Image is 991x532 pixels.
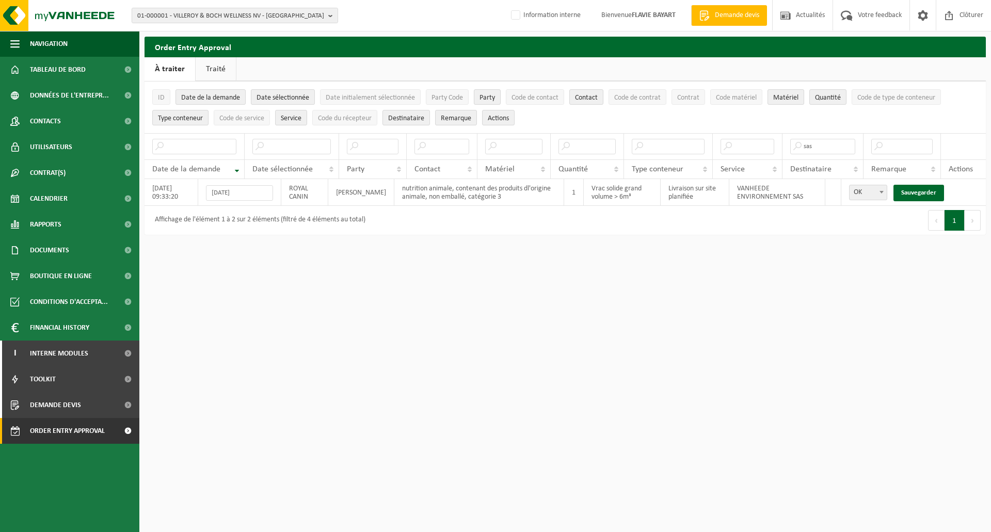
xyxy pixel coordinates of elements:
span: Tableau de bord [30,57,86,83]
span: Utilisateurs [30,134,72,160]
span: Toolkit [30,366,56,392]
span: Party [347,165,364,173]
span: Quantité [815,94,841,102]
span: Type conteneur [158,115,203,122]
span: Remarque [871,165,906,173]
span: Destinataire [388,115,424,122]
a: À traiter [145,57,195,81]
span: Interne modules [30,341,88,366]
span: Conditions d'accepta... [30,289,108,315]
button: ContratContrat: Activate to sort [672,89,705,105]
button: Next [965,210,981,231]
span: Date sélectionnée [252,165,313,173]
td: nutrition animale, contenant des produits dl'origine animale, non emballé, catégorie 3 [394,179,564,206]
td: Livraison sur site planifiée [661,179,729,206]
span: Calendrier [30,186,68,212]
span: ID [158,94,165,102]
span: Service [721,165,745,173]
a: Traité [196,57,236,81]
a: Sauvegarder [893,185,944,201]
button: Code de contratCode de contrat: Activate to sort [609,89,666,105]
button: PartyParty: Activate to sort [474,89,501,105]
button: Previous [928,210,945,231]
span: Party [479,94,495,102]
span: Order entry approval [30,418,105,444]
button: IDID: Activate to sort [152,89,170,105]
button: 1 [945,210,965,231]
td: ROYAL CANIN [281,179,328,206]
span: Documents [30,237,69,263]
span: Contact [575,94,598,102]
span: Actions [949,165,973,173]
span: 01-000001 - VILLEROY & BOCH WELLNESS NV - [GEOGRAPHIC_DATA] [137,8,324,24]
span: Code de contrat [614,94,661,102]
span: Date sélectionnée [257,94,309,102]
button: DestinataireDestinataire : Activate to sort [382,110,430,125]
span: OK [850,185,887,200]
td: 1 [564,179,584,206]
button: ContactContact: Activate to sort [569,89,603,105]
span: Actions [488,115,509,122]
button: Code matérielCode matériel: Activate to sort [710,89,762,105]
span: Contact [414,165,440,173]
span: Rapports [30,212,61,237]
span: Party Code [431,94,463,102]
span: Code du récepteur [318,115,372,122]
span: Date de la demande [181,94,240,102]
td: [PERSON_NAME] [328,179,394,206]
td: VANHEEDE ENVIRONNEMENT SAS [729,179,825,206]
span: Contrat [677,94,699,102]
span: I [10,341,20,366]
span: Boutique en ligne [30,263,92,289]
button: MatérielMatériel: Activate to sort [768,89,804,105]
div: Affichage de l'élément 1 à 2 sur 2 éléments (filtré de 4 éléments au total) [150,211,365,230]
span: Contacts [30,108,61,134]
span: Code de contact [512,94,558,102]
button: QuantitéQuantité: Activate to sort [809,89,846,105]
button: Actions [482,110,515,125]
label: Information interne [509,8,581,23]
button: RemarqueRemarque: Activate to sort [435,110,477,125]
span: Matériel [485,165,515,173]
button: Date sélectionnéeDate sélectionnée: Activate to sort [251,89,315,105]
span: Date initialement sélectionnée [326,94,415,102]
button: Type conteneurType conteneur: Activate to sort [152,110,209,125]
span: Navigation [30,31,68,57]
span: Contrat(s) [30,160,66,186]
a: Demande devis [691,5,767,26]
span: Données de l'entrepr... [30,83,109,108]
span: Demande devis [712,10,762,21]
button: Date initialement sélectionnéeDate initialement sélectionnée: Activate to sort [320,89,421,105]
button: Date de la demandeDate de la demande: Activate to remove sorting [175,89,246,105]
td: [DATE] 09:33:20 [145,179,198,206]
span: Financial History [30,315,89,341]
span: Code matériel [716,94,757,102]
span: Destinataire [790,165,832,173]
span: Remarque [441,115,471,122]
button: ServiceService: Activate to sort [275,110,307,125]
span: Code de type de conteneur [857,94,935,102]
span: Quantité [558,165,588,173]
button: Code de serviceCode de service: Activate to sort [214,110,270,125]
span: Demande devis [30,392,81,418]
span: Matériel [773,94,798,102]
h2: Order Entry Approval [145,37,986,57]
button: Code de type de conteneurCode de type de conteneur: Activate to sort [852,89,941,105]
strong: FLAVIE BAYART [632,11,676,19]
span: Date de la demande [152,165,220,173]
span: Type conteneur [632,165,683,173]
span: Code de service [219,115,264,122]
button: 01-000001 - VILLEROY & BOCH WELLNESS NV - [GEOGRAPHIC_DATA] [132,8,338,23]
td: Vrac solide grand volume > 6m³ [584,179,661,206]
button: Code du récepteurCode du récepteur: Activate to sort [312,110,377,125]
button: Code de contactCode de contact: Activate to sort [506,89,564,105]
button: Party CodeParty Code: Activate to sort [426,89,469,105]
span: Service [281,115,301,122]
